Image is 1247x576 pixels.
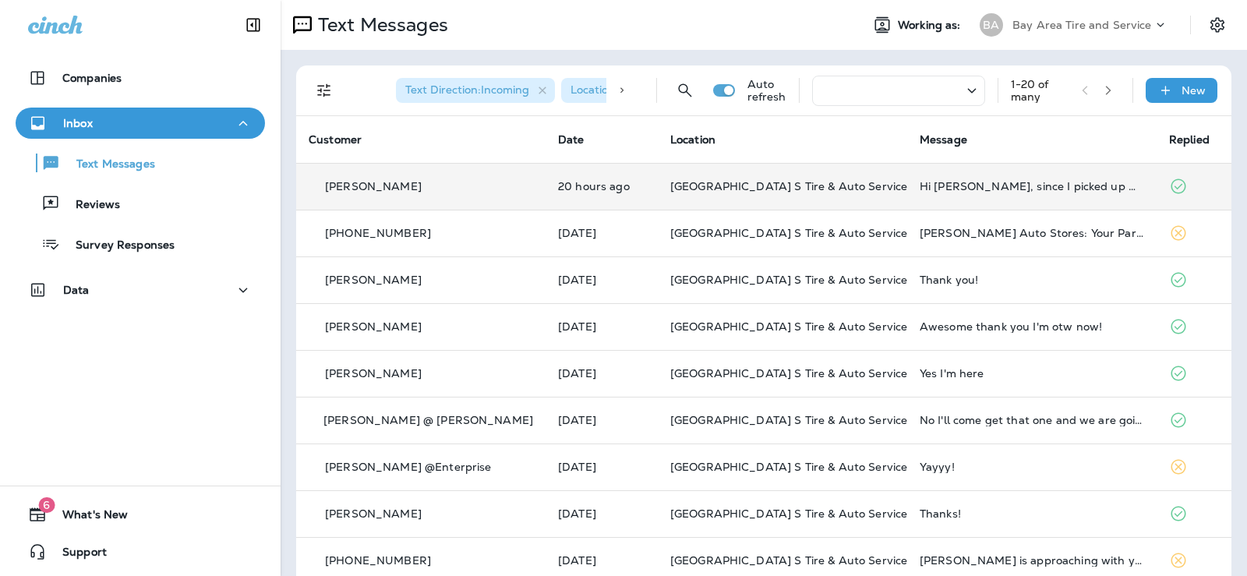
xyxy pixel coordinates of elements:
[325,180,422,193] p: [PERSON_NAME]
[558,367,645,380] p: Oct 8, 2025 11:09 AM
[920,320,1144,333] div: Awesome thank you I'm otw now!
[1012,19,1152,31] p: Bay Area Tire and Service
[1011,78,1069,103] div: 1 - 20 of many
[558,507,645,520] p: Oct 4, 2025 10:18 AM
[670,413,907,427] span: [GEOGRAPHIC_DATA] S Tire & Auto Service
[325,367,422,380] p: [PERSON_NAME]
[16,274,265,306] button: Data
[231,9,275,41] button: Collapse Sidebar
[309,133,362,147] span: Customer
[670,133,715,147] span: Location
[669,75,701,106] button: Search Messages
[670,366,907,380] span: [GEOGRAPHIC_DATA] S Tire & Auto Service
[571,83,851,97] span: Location : [GEOGRAPHIC_DATA] S Tire & Auto Service
[920,507,1144,520] div: Thanks!
[670,179,907,193] span: [GEOGRAPHIC_DATA] S Tire & Auto Service
[747,78,786,103] p: Auto refresh
[898,19,964,32] span: Working as:
[325,507,422,520] p: [PERSON_NAME]
[558,461,645,473] p: Oct 6, 2025 02:05 PM
[1169,133,1210,147] span: Replied
[396,78,555,103] div: Text Direction:Incoming
[16,499,265,530] button: 6What's New
[16,147,265,179] button: Text Messages
[920,367,1144,380] div: Yes I'm here
[558,227,645,239] p: Oct 12, 2025 12:00 AM
[670,553,907,567] span: [GEOGRAPHIC_DATA] S Tire & Auto Service
[312,13,448,37] p: Text Messages
[670,320,907,334] span: [GEOGRAPHIC_DATA] S Tire & Auto Service
[60,239,175,253] p: Survey Responses
[1203,11,1231,39] button: Settings
[558,554,645,567] p: Oct 4, 2025 09:58 AM
[670,273,907,287] span: [GEOGRAPHIC_DATA] S Tire & Auto Service
[325,274,422,286] p: [PERSON_NAME]
[670,226,907,240] span: [GEOGRAPHIC_DATA] S Tire & Auto Service
[16,228,265,260] button: Survey Responses
[325,461,492,473] p: [PERSON_NAME] @Enterprise
[323,414,533,426] p: [PERSON_NAME] @ [PERSON_NAME]
[16,536,265,567] button: Support
[558,180,645,193] p: Oct 12, 2025 03:00 PM
[63,284,90,296] p: Data
[16,187,265,220] button: Reviews
[325,227,431,239] p: [PHONE_NUMBER]
[920,414,1144,426] div: No I'll come get that one and we are going to get it done once the truck come back
[1182,84,1206,97] p: New
[16,108,265,139] button: Inbox
[47,546,107,564] span: Support
[325,320,422,333] p: [PERSON_NAME]
[920,274,1144,286] div: Thank you!
[325,554,431,567] p: [PHONE_NUMBER]
[63,117,93,129] p: Inbox
[920,133,967,147] span: Message
[558,133,585,147] span: Date
[61,157,155,172] p: Text Messages
[920,180,1144,193] div: Hi Rick, since I picked up my car last Wednesday, there's been this whirling sound that sounds li...
[980,13,1003,37] div: BA
[558,274,645,286] p: Oct 10, 2025 10:33 AM
[60,198,120,213] p: Reviews
[405,83,529,97] span: Text Direction : Incoming
[62,72,122,84] p: Companies
[38,497,55,513] span: 6
[558,414,645,426] p: Oct 8, 2025 09:30 AM
[670,507,907,521] span: [GEOGRAPHIC_DATA] S Tire & Auto Service
[670,460,907,474] span: [GEOGRAPHIC_DATA] S Tire & Auto Service
[309,75,340,106] button: Filters
[920,554,1144,567] div: Farzad is approaching with your order from 1-800 Radiator. Your Dasher will hand the order to you.
[920,227,1144,239] div: Sheehy Auto Stores: Your Part(s) have arrived. Contact us for more information Inv 612202 SHEEHY ...
[47,508,128,527] span: What's New
[558,320,645,333] p: Oct 9, 2025 04:03 PM
[561,78,842,103] div: Location:[GEOGRAPHIC_DATA] S Tire & Auto Service
[16,62,265,94] button: Companies
[920,461,1144,473] div: Yayyy!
